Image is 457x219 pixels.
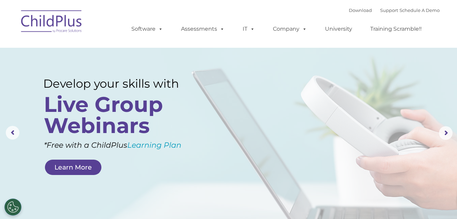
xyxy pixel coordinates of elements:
[399,8,440,13] a: Schedule A Demo
[363,22,428,36] a: Training Scramble!!
[18,5,86,40] img: ChildPlus by Procare Solutions
[43,77,194,90] rs-layer: Develop your skills with
[174,22,231,36] a: Assessments
[266,22,314,36] a: Company
[125,22,170,36] a: Software
[127,141,181,150] a: Learning Plan
[349,8,372,13] a: Download
[44,138,205,152] rs-layer: *Free with a ChildPlus
[349,8,440,13] font: |
[4,199,21,216] button: Cookies Settings
[380,8,398,13] a: Support
[45,160,101,175] a: Learn More
[318,22,359,36] a: University
[95,73,124,78] span: Phone number
[44,94,192,136] rs-layer: Live Group Webinars
[95,45,115,50] span: Last name
[236,22,262,36] a: IT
